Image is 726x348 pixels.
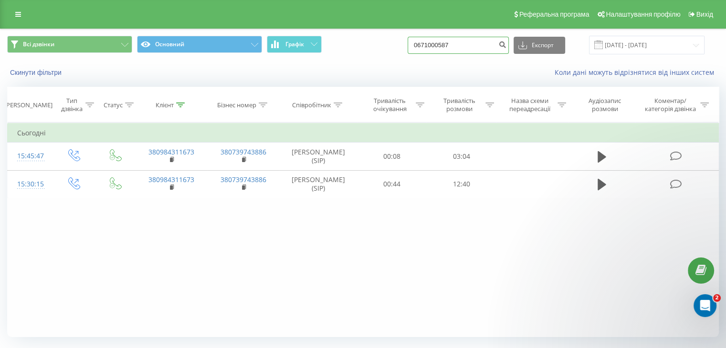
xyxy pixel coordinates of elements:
[435,97,483,113] div: Тривалість розмови
[505,97,555,113] div: Назва схеми переадресації
[148,147,194,156] a: 380984311673
[696,10,713,18] span: Вихід
[221,147,266,156] a: 380739743886
[137,36,262,53] button: Основний
[217,101,256,109] div: Бізнес номер
[408,37,509,54] input: Пошук за номером
[280,143,358,170] td: [PERSON_NAME] (SIP)
[104,101,123,109] div: Статус
[267,36,322,53] button: Графік
[60,97,83,113] div: Тип дзвінка
[292,101,331,109] div: Співробітник
[358,170,427,198] td: 00:44
[642,97,698,113] div: Коментар/категорія дзвінка
[427,170,496,198] td: 12:40
[17,175,42,194] div: 15:30:15
[606,10,680,18] span: Налаштування профілю
[7,36,132,53] button: Всі дзвінки
[148,175,194,184] a: 380984311673
[514,37,565,54] button: Експорт
[23,41,54,48] span: Всі дзвінки
[280,170,358,198] td: [PERSON_NAME] (SIP)
[7,68,66,77] button: Скинути фільтри
[4,101,53,109] div: [PERSON_NAME]
[358,143,427,170] td: 00:08
[577,97,633,113] div: Аудіозапис розмови
[694,294,716,317] iframe: Intercom live chat
[156,101,174,109] div: Клієнт
[366,97,414,113] div: Тривалість очікування
[8,123,719,143] td: Сьогодні
[221,175,266,184] a: 380739743886
[519,10,589,18] span: Реферальна програма
[555,68,719,77] a: Коли дані можуть відрізнятися вiд інших систем
[427,143,496,170] td: 03:04
[17,147,42,165] div: 15:45:47
[713,294,721,302] span: 2
[285,41,304,48] span: Графік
